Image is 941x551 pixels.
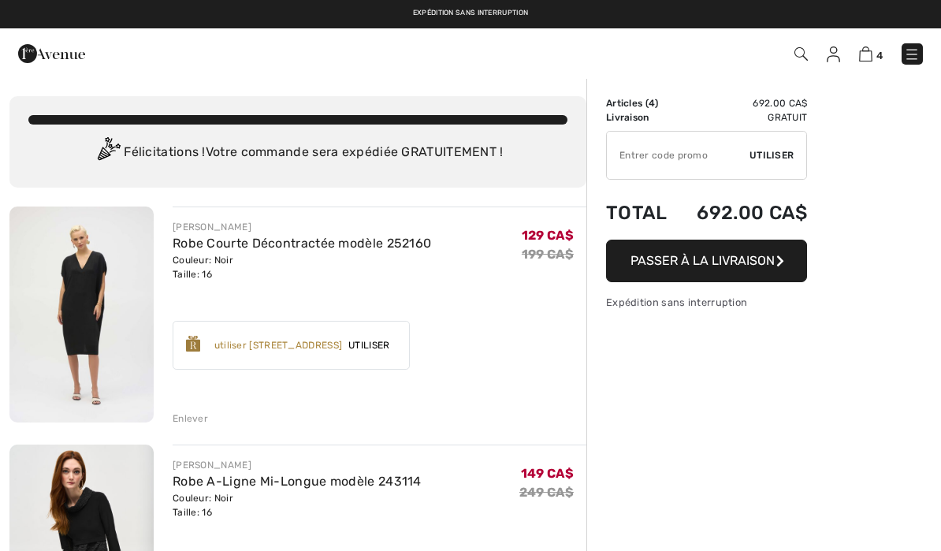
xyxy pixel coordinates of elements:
img: Mes infos [827,47,840,62]
div: [PERSON_NAME] [173,220,431,234]
a: 4 [859,44,883,63]
div: utiliser [STREET_ADDRESS] [214,338,343,352]
span: Utiliser [342,338,396,352]
span: 129 CA$ [522,228,574,243]
img: Menu [904,47,920,62]
img: 1ère Avenue [18,38,85,69]
span: 149 CA$ [521,466,574,481]
span: 4 [876,50,883,61]
td: Livraison [606,110,678,125]
td: 692.00 CA$ [678,186,807,240]
span: Utiliser [749,148,794,162]
img: Panier d'achat [859,47,872,61]
span: 4 [649,98,655,109]
div: Expédition sans interruption [606,295,807,310]
span: Passer à la livraison [630,253,775,268]
img: Recherche [794,47,808,61]
a: 1ère Avenue [18,45,85,60]
td: Total [606,186,678,240]
div: Couleur: Noir Taille: 16 [173,253,431,281]
td: Gratuit [678,110,807,125]
div: Couleur: Noir Taille: 16 [173,491,422,519]
div: Félicitations ! Votre commande sera expédiée GRATUITEMENT ! [28,137,567,169]
img: Congratulation2.svg [92,137,124,169]
input: Code promo [607,132,749,179]
img: Reward-Logo.svg [186,336,200,352]
img: Robe Courte Décontractée modèle 252160 [9,207,154,423]
div: [PERSON_NAME] [173,458,422,472]
s: 249 CA$ [519,485,574,500]
td: Articles ( ) [606,96,678,110]
a: Robe A-Ligne Mi-Longue modèle 243114 [173,474,422,489]
td: 692.00 CA$ [678,96,807,110]
div: Enlever [173,411,208,426]
button: Passer à la livraison [606,240,807,282]
a: Robe Courte Décontractée modèle 252160 [173,236,431,251]
s: 199 CA$ [522,247,574,262]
